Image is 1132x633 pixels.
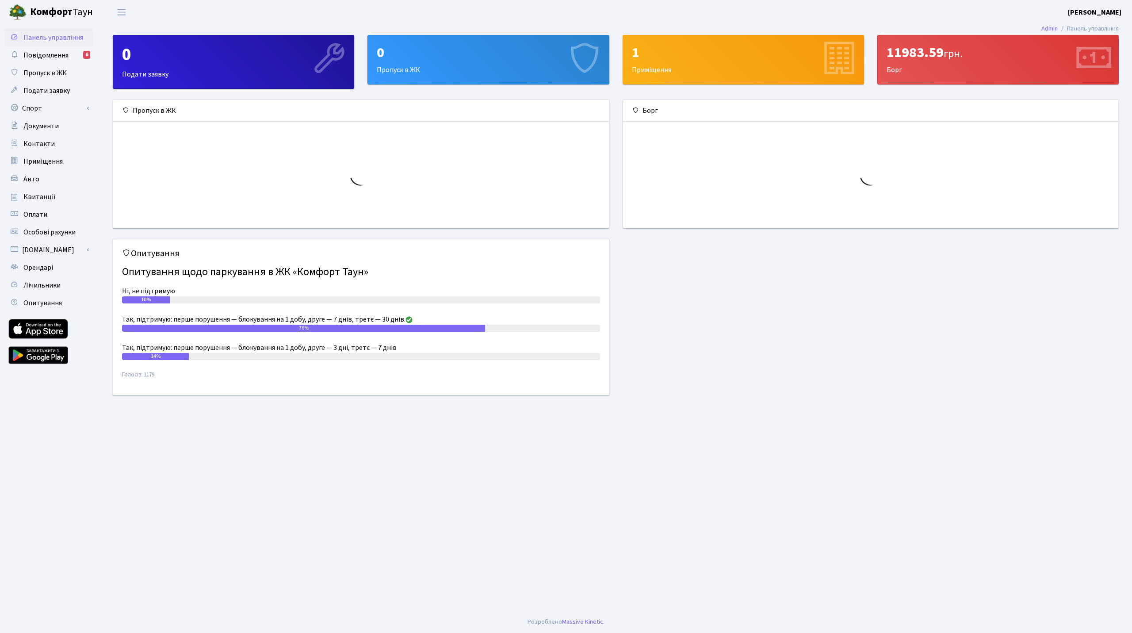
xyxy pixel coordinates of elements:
[122,325,485,332] div: 76%
[23,280,61,290] span: Лічильники
[367,35,609,84] a: 0Пропуск в ЖК
[113,35,354,89] a: 0Подати заявку
[23,157,63,166] span: Приміщення
[1058,24,1119,34] li: Панель управління
[23,174,39,184] span: Авто
[4,82,93,100] a: Подати заявку
[23,263,53,272] span: Орендарі
[528,617,604,627] div: Розроблено .
[4,276,93,294] a: Лічильники
[122,314,600,325] div: Так, підтримую: перше порушення — блокування на 1 добу, друге — 7 днів, третє — 30 днів.
[368,35,608,84] div: Пропуск в ЖК
[30,5,93,20] span: Таун
[122,248,600,259] h5: Опитування
[632,44,855,61] div: 1
[23,68,67,78] span: Пропуск в ЖК
[122,371,600,386] small: Голосів: 1179
[944,46,963,61] span: грн.
[23,192,56,202] span: Квитанції
[111,5,133,19] button: Переключити навігацію
[23,210,47,219] span: Оплати
[122,353,189,360] div: 14%
[4,153,93,170] a: Приміщення
[4,294,93,312] a: Опитування
[377,44,600,61] div: 0
[113,35,354,88] div: Подати заявку
[9,4,27,21] img: logo.png
[562,617,603,626] a: Massive Kinetic
[4,259,93,276] a: Орендарі
[623,35,864,84] div: Приміщення
[4,170,93,188] a: Авто
[122,262,600,282] h4: Опитування щодо паркування в ЖК «Комфорт Таун»
[4,241,93,259] a: [DOMAIN_NAME]
[122,296,170,303] div: 10%
[23,227,76,237] span: Особові рахунки
[122,44,345,65] div: 0
[113,100,609,122] div: Пропуск в ЖК
[4,117,93,135] a: Документи
[23,298,62,308] span: Опитування
[4,100,93,117] a: Спорт
[1041,24,1058,33] a: Admin
[4,64,93,82] a: Пропуск в ЖК
[23,33,83,42] span: Панель управління
[4,206,93,223] a: Оплати
[4,135,93,153] a: Контакти
[23,86,70,96] span: Подати заявку
[1028,19,1132,38] nav: breadcrumb
[623,100,1119,122] div: Борг
[887,44,1109,61] div: 11983.59
[4,223,93,241] a: Особові рахунки
[1068,8,1121,17] b: [PERSON_NAME]
[4,188,93,206] a: Квитанції
[122,286,600,296] div: Ні, не підтримую
[122,342,600,353] div: Так, підтримую: перше порушення — блокування на 1 добу, друге — 3 дні, третє — 7 днів
[23,50,69,60] span: Повідомлення
[623,35,864,84] a: 1Приміщення
[1068,7,1121,18] a: [PERSON_NAME]
[878,35,1118,84] div: Борг
[4,46,93,64] a: Повідомлення6
[4,29,93,46] a: Панель управління
[83,51,90,59] div: 6
[23,121,59,131] span: Документи
[30,5,73,19] b: Комфорт
[23,139,55,149] span: Контакти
